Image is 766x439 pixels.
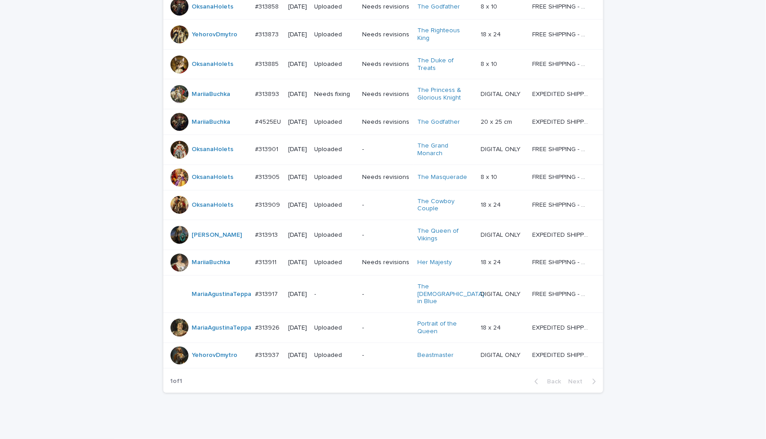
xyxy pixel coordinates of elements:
p: 18 x 24 [481,29,503,39]
p: Needs revisions [362,174,410,181]
p: Needs revisions [362,31,410,39]
p: - [362,324,410,332]
p: [DATE] [289,31,307,39]
tr: MariaAgustinaTeppa #313926#313926 [DATE]Uploaded-Portrait of the Queen 18 x 2418 x 24 EXPEDITED S... [163,313,603,343]
p: #313913 [255,230,280,239]
p: FREE SHIPPING - preview in 1-2 business days, after your approval delivery will take 5-10 b.d. [532,172,590,181]
p: FREE SHIPPING - preview in 1-2 business days, after your approval delivery will take 5-10 b.d. [532,29,590,39]
p: #313909 [255,200,282,209]
p: #313917 [255,289,280,298]
p: #313926 [255,322,282,332]
p: [DATE] [289,91,307,98]
p: FREE SHIPPING - preview in 1-2 business days, after your approval delivery will take 5-10 b.d. [532,144,590,153]
a: The Righteous King [417,27,473,42]
a: The Duke of Treats [417,57,473,72]
tr: MariaAgustinaTeppa #313917#313917 [DATE]--The [DEMOGRAPHIC_DATA] in Blue DIGITAL ONLYDIGITAL ONLY... [163,275,603,313]
p: [DATE] [289,324,307,332]
span: Next [569,378,588,385]
a: MariaAgustinaTeppa [192,324,252,332]
p: #313937 [255,350,281,359]
p: Uploaded [315,31,355,39]
tr: YehorovDmytro #313937#313937 [DATE]Uploaded-Beastmaster DIGITAL ONLYDIGITAL ONLY EXPEDITED SHIPPI... [163,343,603,368]
a: MariiaBuchka [192,259,231,266]
p: EXPEDITED SHIPPING - preview in 1 business day; delivery up to 5 business days after your approval. [532,322,590,332]
tr: OksanaHolets #313909#313909 [DATE]Uploaded-The Cowboy Couple 18 x 2418 x 24 FREE SHIPPING - previ... [163,190,603,220]
p: [DATE] [289,352,307,359]
p: FREE SHIPPING - preview in 1-2 business days, after your approval delivery will take 5-10 b.d. [532,257,590,266]
p: - [362,201,410,209]
a: The [DEMOGRAPHIC_DATA] in Blue [417,283,484,305]
a: Portrait of the Queen [417,320,473,335]
p: Needs revisions [362,3,410,11]
a: [PERSON_NAME] [192,231,242,239]
p: FREE SHIPPING - preview in 1-2 business days, after your approval delivery will take 5-10 b.d. [532,1,590,11]
a: The Godfather [417,3,460,11]
p: - [362,231,410,239]
a: Her Majesty [417,259,452,266]
tr: MariiaBuchka #4525EU#4525EU [DATE]UploadedNeeds revisionsThe Godfather 20 x 25 cm20 x 25 cm EXPED... [163,109,603,135]
p: Uploaded [315,324,355,332]
p: [DATE] [289,3,307,11]
p: [DATE] [289,231,307,239]
p: Uploaded [315,352,355,359]
tr: YehorovDmytro #313873#313873 [DATE]UploadedNeeds revisionsThe Righteous King 18 x 2418 x 24 FREE ... [163,20,603,50]
p: [DATE] [289,118,307,126]
p: [DATE] [289,259,307,266]
p: FREE SHIPPING - preview in 1-2 business days, after your approval delivery will take 5-10 b.d. [532,59,590,68]
p: EXPEDITED SHIPPING - preview in 1-2 business day; delivery up to 5 days after your approval [532,117,590,126]
a: MariiaBuchka [192,91,231,98]
p: #313911 [255,257,279,266]
p: Uploaded [315,231,355,239]
tr: OksanaHolets #313885#313885 [DATE]UploadedNeeds revisionsThe Duke of Treats 8 x 108 x 10 FREE SHI... [163,49,603,79]
p: [DATE] [289,291,307,298]
a: The Cowboy Couple [417,198,473,213]
p: Uploaded [315,259,355,266]
p: Uploaded [315,118,355,126]
p: DIGITAL ONLY [481,89,522,98]
p: Needs revisions [362,61,410,68]
a: OksanaHolets [192,61,234,68]
p: Uploaded [315,174,355,181]
a: OksanaHolets [192,174,234,181]
p: Uploaded [315,201,355,209]
p: #313901 [255,144,280,153]
button: Next [565,378,603,386]
p: - [362,352,410,359]
tr: OksanaHolets #313901#313901 [DATE]Uploaded-The Grand Monarch DIGITAL ONLYDIGITAL ONLY FREE SHIPPI... [163,135,603,165]
p: 18 x 24 [481,257,503,266]
p: DIGITAL ONLY [481,230,522,239]
p: - [362,291,410,298]
p: [DATE] [289,61,307,68]
a: The Godfather [417,118,460,126]
p: - [315,291,355,298]
a: The Grand Monarch [417,142,473,157]
p: #313905 [255,172,282,181]
p: 20 x 25 cm [481,117,514,126]
a: YehorovDmytro [192,352,238,359]
a: OksanaHolets [192,146,234,153]
p: [DATE] [289,201,307,209]
p: Needs revisions [362,91,410,98]
p: 18 x 24 [481,200,503,209]
p: #313873 [255,29,281,39]
p: EXPEDITED SHIPPING - preview in 1 business day; delivery up to 5 business days after your approval. [532,230,590,239]
p: EXPEDITED SHIPPING - preview in 1 business day; delivery up to 5 business days after your approval. [532,350,590,359]
p: Needs fixing [315,91,355,98]
p: #4525EU [255,117,283,126]
p: EXPEDITED SHIPPING - preview in 1 business day; delivery up to 5 business days after your approval. [532,89,590,98]
p: [DATE] [289,174,307,181]
p: 8 x 10 [481,172,499,181]
p: Uploaded [315,3,355,11]
p: DIGITAL ONLY [481,289,522,298]
p: FREE SHIPPING - preview in 1-2 business days, after your approval delivery will take 5-10 b.d. [532,289,590,298]
p: 1 of 1 [163,370,190,392]
a: OksanaHolets [192,3,234,11]
p: Needs revisions [362,259,410,266]
a: The Queen of Vikings [417,227,473,243]
p: FREE SHIPPING - preview in 1-2 business days, after your approval delivery will take 5-10 b.d. [532,200,590,209]
a: MariiaBuchka [192,118,231,126]
p: #313893 [255,89,281,98]
p: Needs revisions [362,118,410,126]
p: Uploaded [315,61,355,68]
button: Back [527,378,565,386]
